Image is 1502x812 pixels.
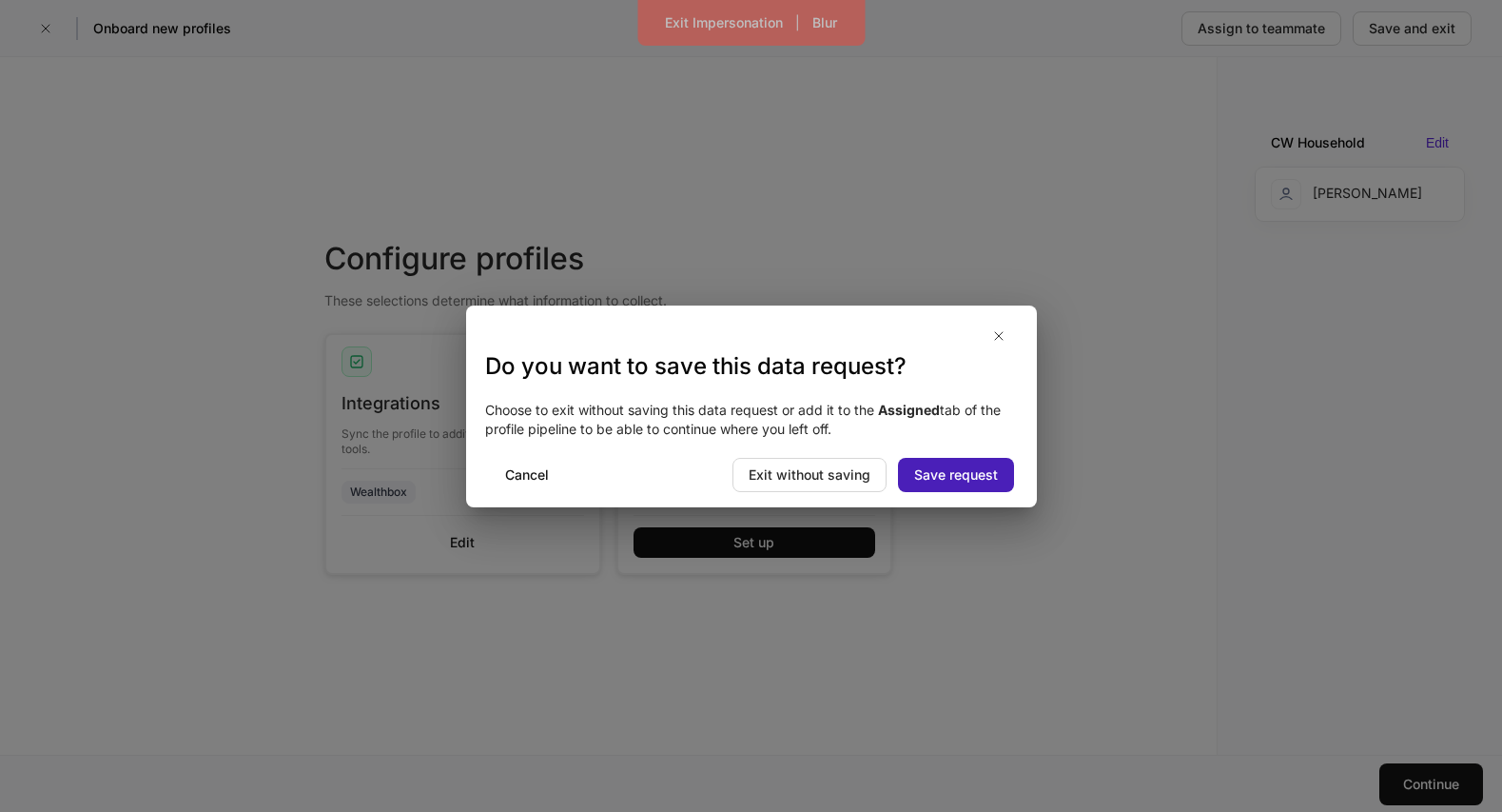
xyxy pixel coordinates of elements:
[878,402,940,418] strong: Assigned
[812,13,837,32] div: Blur
[665,13,783,32] div: Exit Impersonation
[898,458,1014,492] button: Save request
[505,465,549,485] div: Cancel
[914,465,998,485] div: Save request
[732,458,887,492] button: Exit without saving
[749,465,870,485] div: Exit without saving
[485,351,1018,382] h3: Do you want to save this data request?
[489,458,565,492] button: Cancel
[466,382,1037,458] div: Choose to exit without saving this data request or add it to the tab of the profile pipeline to b...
